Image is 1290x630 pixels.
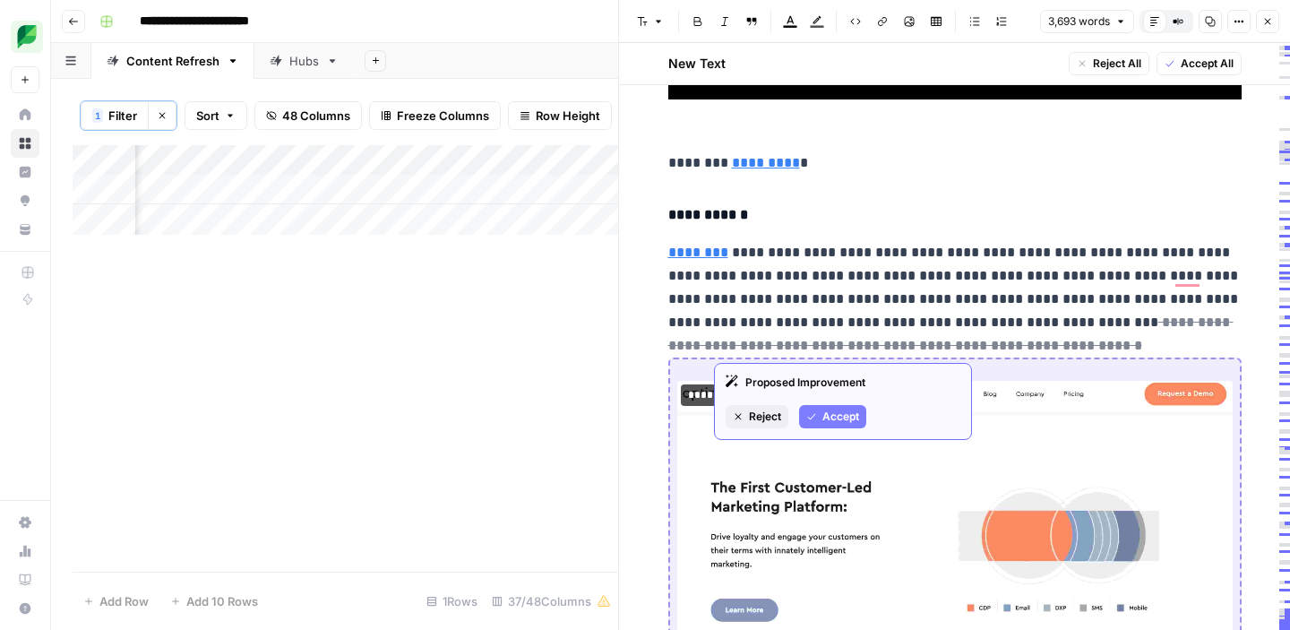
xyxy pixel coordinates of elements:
div: Hubs [289,52,319,70]
div: 1 [92,108,103,123]
a: Learning Hub [11,565,39,594]
span: Reject All [1093,56,1141,72]
a: Hubs [254,43,354,79]
a: Opportunities [11,186,39,215]
button: Help + Support [11,594,39,623]
span: 1 [95,108,100,123]
span: Accept All [1181,56,1234,72]
button: Row Height [508,101,612,130]
a: Home [11,100,39,129]
span: Row Height [536,107,600,125]
span: Accept [822,409,859,425]
span: Freeze Columns [397,107,489,125]
span: Add Row [99,592,149,610]
a: Browse [11,129,39,158]
button: Add Row [73,587,159,616]
div: 37/48 Columns [485,587,618,616]
span: Add 10 Rows [186,592,258,610]
a: Settings [11,508,39,537]
div: Content Refresh [126,52,219,70]
button: Freeze Columns [369,101,501,130]
button: Workspace: SproutSocial [11,14,39,59]
div: Proposed Improvement [726,375,960,391]
button: Accept [799,405,866,428]
span: 48 Columns [282,107,350,125]
span: Reject [749,409,781,425]
span: Sort [196,107,219,125]
button: Reject [726,405,788,428]
div: 1 Rows [419,587,485,616]
button: Accept All [1157,52,1242,75]
a: Insights [11,158,39,186]
a: Usage [11,537,39,565]
span: Filter [108,107,137,125]
button: 1Filter [81,101,148,130]
h2: New Text [668,55,726,73]
button: Reject All [1069,52,1149,75]
button: 3,693 words [1040,10,1134,33]
a: Content Refresh [91,43,254,79]
span: 3,693 words [1048,13,1110,30]
button: Add 10 Rows [159,587,269,616]
img: SproutSocial Logo [11,21,43,53]
button: 48 Columns [254,101,362,130]
a: Your Data [11,215,39,244]
button: Sort [185,101,247,130]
